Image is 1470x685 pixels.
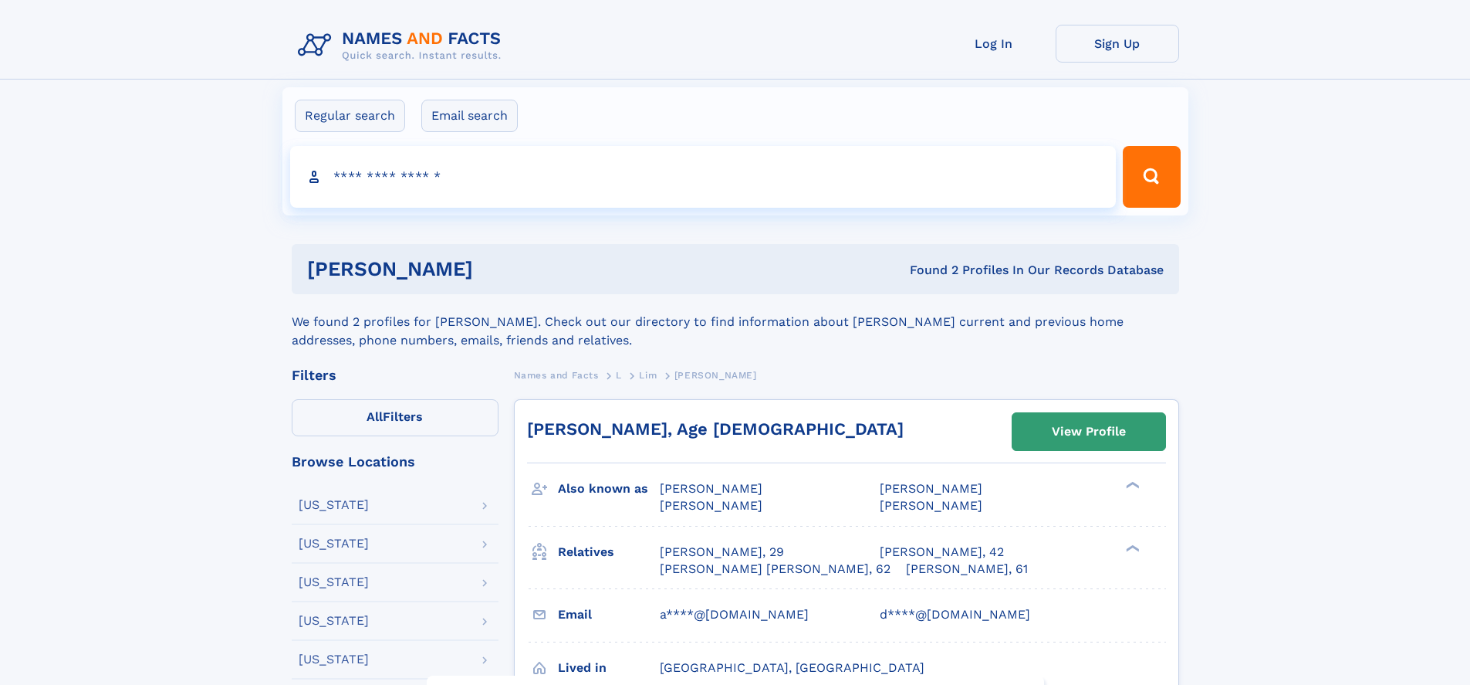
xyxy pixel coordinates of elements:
[558,655,660,681] h3: Lived in
[660,544,784,561] a: [PERSON_NAME], 29
[674,370,757,381] span: [PERSON_NAME]
[527,419,904,439] a: [PERSON_NAME], Age [DEMOGRAPHIC_DATA]
[1052,414,1126,449] div: View Profile
[299,653,369,666] div: [US_STATE]
[1012,413,1165,450] a: View Profile
[906,561,1028,578] a: [PERSON_NAME], 61
[660,561,890,578] a: [PERSON_NAME] [PERSON_NAME], 62
[292,25,514,66] img: Logo Names and Facts
[880,544,1004,561] a: [PERSON_NAME], 42
[514,365,599,385] a: Names and Facts
[691,262,1164,279] div: Found 2 Profiles In Our Records Database
[292,399,498,436] label: Filters
[299,537,369,550] div: [US_STATE]
[292,294,1179,350] div: We found 2 profiles for [PERSON_NAME]. Check out our directory to find information about [PERSON_...
[880,481,982,496] span: [PERSON_NAME]
[307,259,691,279] h1: [PERSON_NAME]
[299,615,369,627] div: [US_STATE]
[558,602,660,628] h3: Email
[660,498,762,513] span: [PERSON_NAME]
[292,455,498,469] div: Browse Locations
[616,370,622,381] span: L
[660,481,762,496] span: [PERSON_NAME]
[558,539,660,565] h3: Relatives
[639,365,657,385] a: Lim
[639,370,657,381] span: Lim
[295,100,405,132] label: Regular search
[1123,146,1180,208] button: Search Button
[292,368,498,382] div: Filters
[421,100,518,132] label: Email search
[932,25,1056,63] a: Log In
[1122,480,1141,490] div: ❯
[299,499,369,511] div: [US_STATE]
[1122,543,1141,553] div: ❯
[367,409,383,424] span: All
[299,576,369,588] div: [US_STATE]
[616,365,622,385] a: L
[558,476,660,502] h3: Also known as
[880,498,982,513] span: [PERSON_NAME]
[290,146,1117,208] input: search input
[660,660,924,675] span: [GEOGRAPHIC_DATA], [GEOGRAPHIC_DATA]
[1056,25,1179,63] a: Sign Up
